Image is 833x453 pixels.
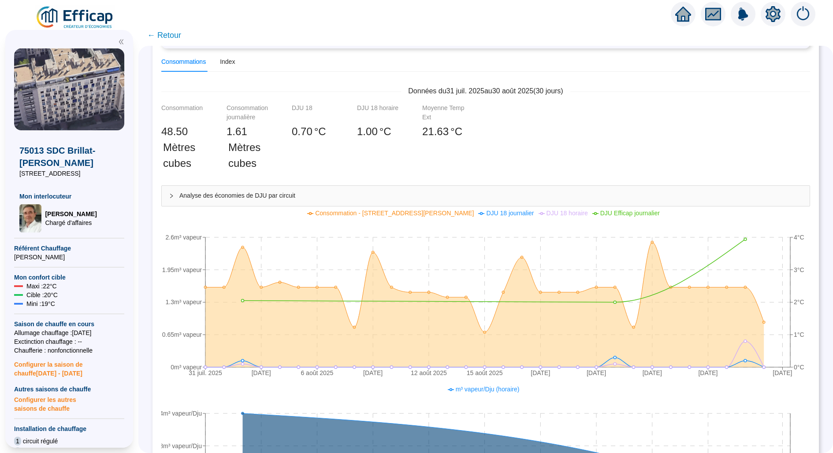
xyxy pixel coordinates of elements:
span: 1 [227,125,232,137]
tspan: 1°C [794,331,804,338]
tspan: 2°C [794,298,804,306]
span: °C [379,124,391,140]
tspan: 24m³ vapeur/Dju [156,410,202,417]
tspan: 1.95m³ vapeur [162,266,202,273]
span: 75013 SDC Brillat-[PERSON_NAME] [19,144,119,169]
span: Mon interlocuteur [19,192,119,201]
span: double-left [118,39,124,45]
span: [STREET_ADDRESS] [19,169,119,178]
span: DJU 18 horaire [547,210,588,217]
span: circuit régulé [23,437,58,446]
span: .61 [232,125,247,137]
span: Saison de chauffe en cours [14,320,124,328]
tspan: [DATE] [643,369,662,376]
span: Cible : 20 °C [26,291,58,299]
div: DJU 18 [292,103,336,122]
span: 48 [161,125,173,137]
span: collapsed [169,193,174,199]
tspan: 2.6m³ vapeur [166,234,202,241]
div: Consommation journalière [227,103,271,122]
span: 1 [14,437,21,446]
tspan: 12 août 2025 [411,369,447,376]
tspan: 0°C [794,364,804,371]
span: Allumage chauffage : [DATE] [14,328,124,337]
span: Chargé d'affaires [45,218,97,227]
span: ← Retour [147,29,181,41]
div: DJU 18 horaire [357,103,401,122]
span: 21 [422,125,434,137]
span: .50 [173,125,188,137]
span: Mètres cubes [228,140,271,171]
span: Mini : 19 °C [26,299,55,308]
span: setting [765,6,781,22]
span: 1 [357,125,363,137]
span: °C [314,124,326,140]
span: Chaufferie : non fonctionnelle [14,346,124,355]
span: Mon confort cible [14,273,124,282]
span: [PERSON_NAME] [14,253,124,261]
span: Autres saisons de chauffe [14,385,124,394]
tspan: [DATE] [587,369,606,376]
span: Mètres cubes [163,140,205,171]
span: .00 [363,125,377,137]
span: Analyse des économies de DJU par circuit [179,191,803,200]
div: Index [220,57,235,66]
tspan: 31 juil. 2025 [189,369,222,376]
div: Moyenne Temp Ext [422,103,466,122]
span: Consommation - [STREET_ADDRESS][PERSON_NAME] [315,210,474,217]
tspan: 0.65m³ vapeur [162,331,202,338]
span: Installation de chauffage [14,424,124,433]
img: alerts [731,2,755,26]
span: °C [450,124,462,140]
span: Exctinction chauffage : -- [14,337,124,346]
img: Chargé d'affaires [19,204,41,232]
div: Consommations [161,57,206,66]
span: [PERSON_NAME] [45,210,97,218]
span: DJU Efficap journalier [600,210,660,217]
span: Configurer les autres saisons de chauffe [14,394,124,413]
tspan: 6 août 2025 [301,369,333,376]
span: .70 [297,125,312,137]
span: home [675,6,691,22]
span: m³ vapeur/Dju (horaire) [456,386,520,393]
tspan: [DATE] [531,369,550,376]
tspan: 18m³ vapeur/Dju [156,442,202,449]
img: efficap energie logo [35,5,115,30]
span: Maxi : 22 °C [26,282,57,291]
span: DJU 18 journalier [486,210,534,217]
div: Consommation [161,103,205,122]
span: 0 [292,125,297,137]
div: Analyse des économies de DJU par circuit [162,186,810,206]
tspan: 15 août 2025 [467,369,503,376]
tspan: [DATE] [698,369,718,376]
tspan: 4°C [794,234,804,241]
span: Données du 31 juil. 2025 au 30 août 2025 ( 30 jours) [401,86,570,96]
span: Configurer la saison de chauffe [DATE] - [DATE] [14,355,124,378]
tspan: 0m³ vapeur [171,364,202,371]
tspan: 1.3m³ vapeur [166,298,202,306]
span: .63 [434,125,449,137]
tspan: [DATE] [363,369,383,376]
img: alerts [791,2,815,26]
span: Référent Chauffage [14,244,124,253]
tspan: 3°C [794,266,804,273]
span: fund [705,6,721,22]
tspan: [DATE] [773,369,792,376]
tspan: [DATE] [252,369,271,376]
